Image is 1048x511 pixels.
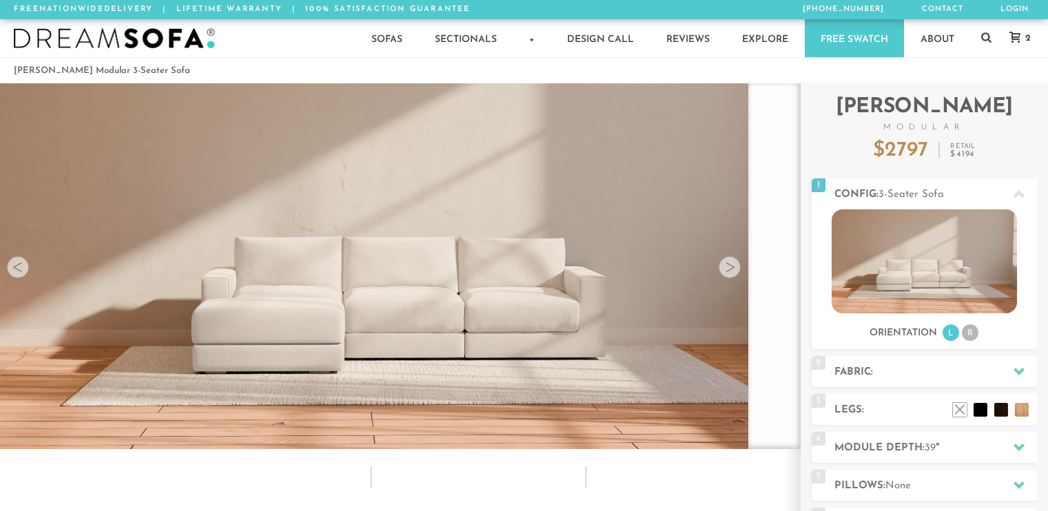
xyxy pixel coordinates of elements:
h2: [PERSON_NAME] [812,97,1038,132]
a: Sofas [356,19,418,57]
h3: Orientation [870,327,937,340]
span: 1 [812,178,825,192]
a: Free Swatch [805,19,904,57]
span: 2 [1022,34,1031,43]
a: Reviews [650,19,726,57]
h2: Config: [834,187,1038,202]
span: 39 [925,443,936,453]
span: 4 [812,432,825,446]
span: None [885,481,911,491]
span: Modular [812,123,1038,132]
h2: Module Depth: " [834,440,1038,456]
a: About [905,19,970,57]
p: $ [873,140,928,161]
img: DreamSofa - Inspired By Life, Designed By You [14,28,215,49]
li: R [962,324,978,341]
span: 2 [812,356,825,370]
h2: Pillows: [834,478,1038,494]
li: [PERSON_NAME] Modular 3-Seater Sofa [14,61,190,80]
li: L [943,324,959,341]
h2: Fabric: [834,364,1038,380]
a: + [513,19,551,57]
span: | [163,6,166,13]
a: 2 [996,32,1038,44]
a: Sectionals [419,19,513,57]
a: Design Call [551,19,650,57]
span: 3-Seater Sofa [879,189,944,200]
span: 3 [812,394,825,408]
span: 2797 [885,140,928,161]
img: landon-sofa-no_legs-no_pillows-1.jpg [832,209,1017,313]
span: 4194 [956,150,976,158]
h2: Legs: [834,402,1038,418]
em: Nationwide [39,6,104,13]
a: Explore [726,19,804,57]
em: $ [950,150,975,158]
p: Retail [950,143,975,158]
span: 5 [812,470,825,483]
span: | [292,6,296,13]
